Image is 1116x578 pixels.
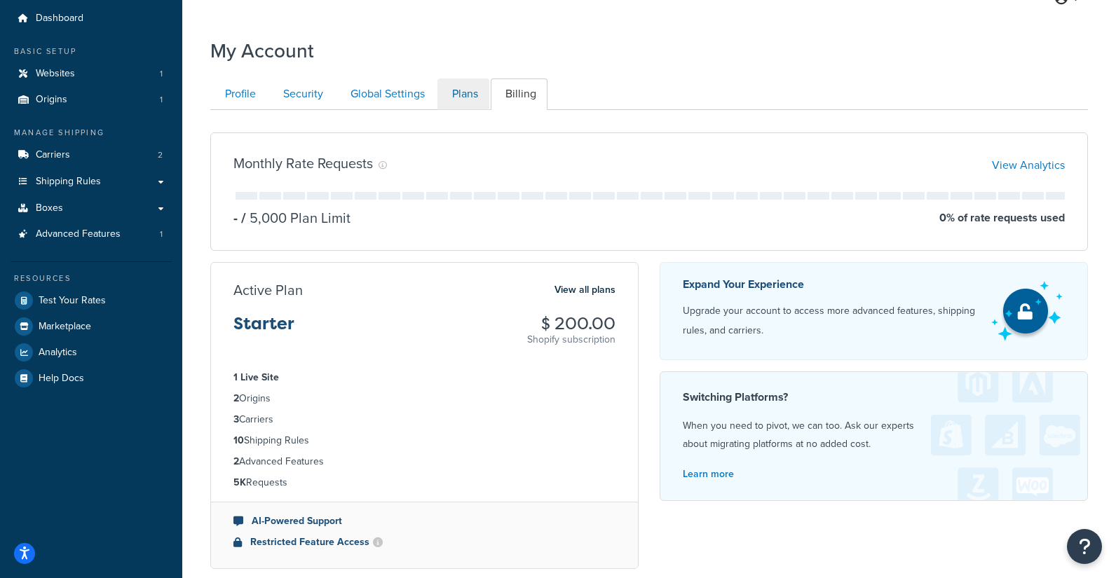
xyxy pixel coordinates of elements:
[160,68,163,80] span: 1
[268,78,334,110] a: Security
[11,6,172,32] a: Dashboard
[11,314,172,339] a: Marketplace
[233,412,239,427] strong: 3
[160,228,163,240] span: 1
[233,391,615,406] li: Origins
[233,282,303,298] h3: Active Plan
[39,373,84,385] span: Help Docs
[158,149,163,161] span: 2
[11,127,172,139] div: Manage Shipping
[233,475,246,490] strong: 5K
[233,535,615,550] li: Restricted Feature Access
[233,454,239,469] strong: 2
[39,295,106,307] span: Test Your Rates
[683,417,1065,453] p: When you need to pivot, we can too. Ask our experts about migrating platforms at no added cost.
[233,156,373,171] h3: Monthly Rate Requests
[233,433,244,448] strong: 10
[11,221,172,247] a: Advanced Features 1
[233,514,615,529] li: AI-Powered Support
[39,347,77,359] span: Analytics
[336,78,436,110] a: Global Settings
[11,87,172,113] li: Origins
[11,142,172,168] a: Carriers 2
[527,333,615,347] p: Shopify subscription
[11,46,172,57] div: Basic Setup
[238,208,351,228] p: 5,000 Plan Limit
[437,78,489,110] a: Plans
[11,61,172,87] li: Websites
[992,157,1065,173] a: View Analytics
[36,149,70,161] span: Carriers
[233,391,239,406] strong: 2
[554,281,615,299] a: View all plans
[11,288,172,313] a: Test Your Rates
[36,68,75,80] span: Websites
[939,208,1065,228] p: 0 % of rate requests used
[36,94,67,106] span: Origins
[233,433,615,448] li: Shipping Rules
[11,87,172,113] a: Origins 1
[241,207,246,228] span: /
[210,78,267,110] a: Profile
[39,321,91,333] span: Marketplace
[11,142,172,168] li: Carriers
[233,454,615,469] li: Advanced Features
[491,78,547,110] a: Billing
[233,370,279,385] strong: 1 Live Site
[233,475,615,490] li: Requests
[233,208,238,228] p: -
[683,389,1065,406] h4: Switching Platforms?
[233,315,294,344] h3: Starter
[683,301,979,340] p: Upgrade your account to access more advanced features, shipping rules, and carriers.
[660,262,1088,360] a: Expand Your Experience Upgrade your account to access more advanced features, shipping rules, and...
[683,467,734,481] a: Learn more
[36,202,63,214] span: Boxes
[36,176,101,188] span: Shipping Rules
[11,366,172,391] a: Help Docs
[160,94,163,106] span: 1
[11,221,172,247] li: Advanced Features
[11,273,172,284] div: Resources
[11,61,172,87] a: Websites 1
[210,37,314,64] h1: My Account
[36,228,121,240] span: Advanced Features
[11,340,172,365] a: Analytics
[11,195,172,221] a: Boxes
[1067,529,1102,564] button: Open Resource Center
[11,169,172,195] a: Shipping Rules
[233,412,615,427] li: Carriers
[683,275,979,294] p: Expand Your Experience
[527,315,615,333] h3: $ 200.00
[36,13,83,25] span: Dashboard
